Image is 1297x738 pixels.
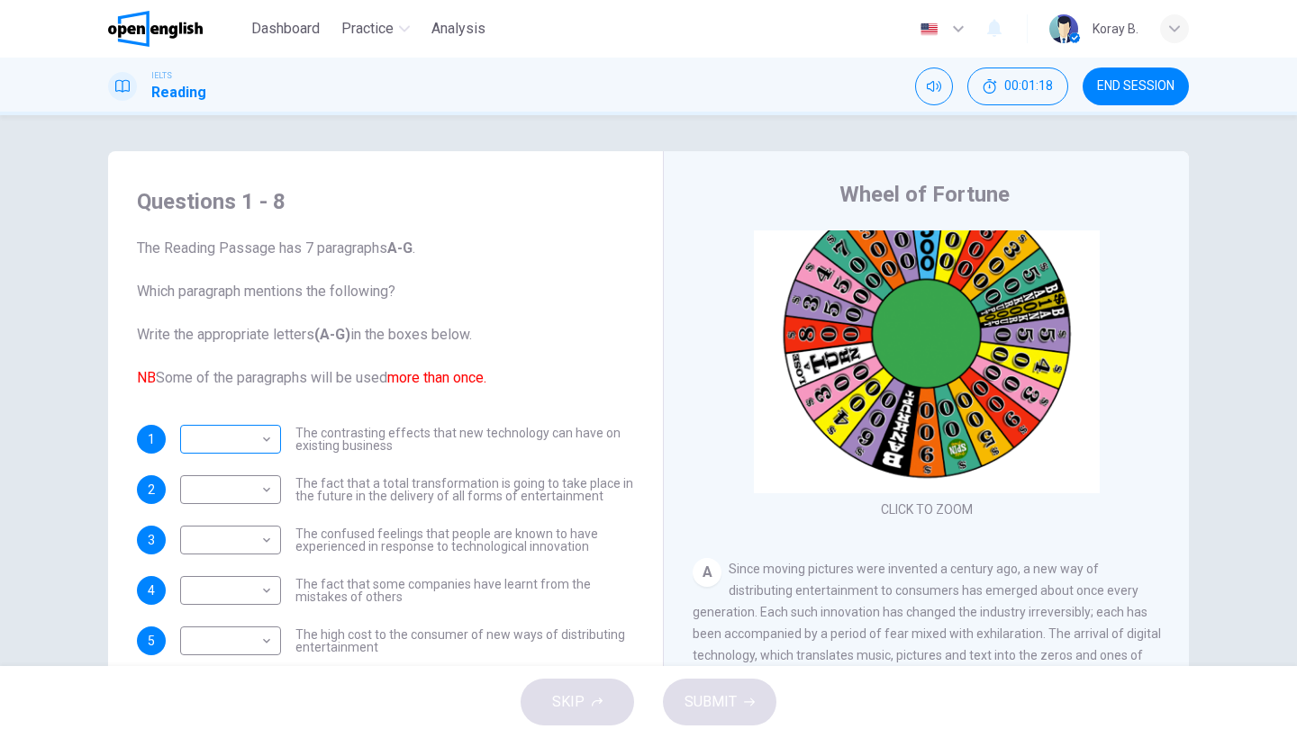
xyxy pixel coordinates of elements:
img: Profile picture [1049,14,1078,43]
div: Mute [915,67,953,105]
span: 3 [148,534,155,546]
div: Koray B. [1093,18,1138,40]
b: A-G [387,239,413,256]
span: 5 [148,634,155,647]
div: Hide [967,67,1068,105]
span: The high cost to the consumer of new ways of distributing entertainment [295,628,634,653]
span: IELTS [151,69,172,82]
span: Practice [341,18,394,40]
span: 00:01:18 [1004,79,1053,94]
button: 00:01:18 [967,67,1068,105]
button: Practice [334,13,417,45]
button: Analysis [424,13,493,45]
span: The Reading Passage has 7 paragraphs . Which paragraph mentions the following? Write the appropri... [137,238,634,389]
span: Dashboard [251,18,320,40]
span: Since moving pictures were invented a century ago, a new way of distributing entertainment to con... [693,562,1161,684]
span: 2 [148,483,155,496]
img: en [918,22,940,36]
h4: Wheel of Fortune [839,180,1010,209]
span: The fact that some companies have learnt from the mistakes of others [295,578,634,603]
a: OpenEnglish logo [108,11,244,47]
span: The fact that a total transformation is going to take place in the future in the delivery of all ... [295,477,634,502]
div: A [693,558,721,587]
span: END SESSION [1097,79,1175,94]
font: more than once. [387,369,486,386]
button: END SESSION [1083,67,1189,105]
span: The contrasting effects that new technology can have on existing business [295,427,634,452]
h1: Reading [151,82,206,103]
button: Dashboard [244,13,327,45]
b: (A-G) [314,326,350,343]
span: 1 [148,433,155,445]
span: Analysis [431,18,485,40]
img: OpenEnglish logo [108,11,203,47]
span: The confused feelings that people are known to have experienced in response to technological inno... [295,527,634,553]
h4: Questions 1 - 8 [137,187,634,216]
font: NB [137,369,156,386]
span: 4 [148,584,155,597]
